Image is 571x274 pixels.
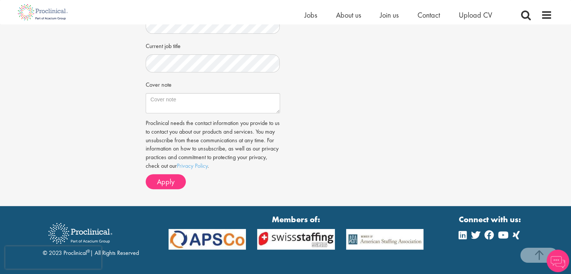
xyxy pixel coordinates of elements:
[177,162,208,170] a: Privacy Policy
[146,174,186,189] button: Apply
[380,10,399,20] a: Join us
[146,119,280,170] p: Proclinical needs the contact information you provide to us to contact you about our products and...
[252,229,340,250] img: APSCo
[146,78,172,89] label: Cover note
[547,250,569,272] img: Chatbot
[417,10,440,20] a: Contact
[304,10,317,20] a: Jobs
[459,10,492,20] a: Upload CV
[146,39,181,51] label: Current job title
[43,218,118,249] img: Proclinical Recruitment
[157,177,175,187] span: Apply
[336,10,361,20] a: About us
[43,217,139,257] div: © 2023 Proclinical | All Rights Reserved
[340,229,429,250] img: APSCo
[459,214,523,225] strong: Connect with us:
[169,214,424,225] strong: Members of:
[163,229,252,250] img: APSCo
[5,246,101,269] iframe: reCAPTCHA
